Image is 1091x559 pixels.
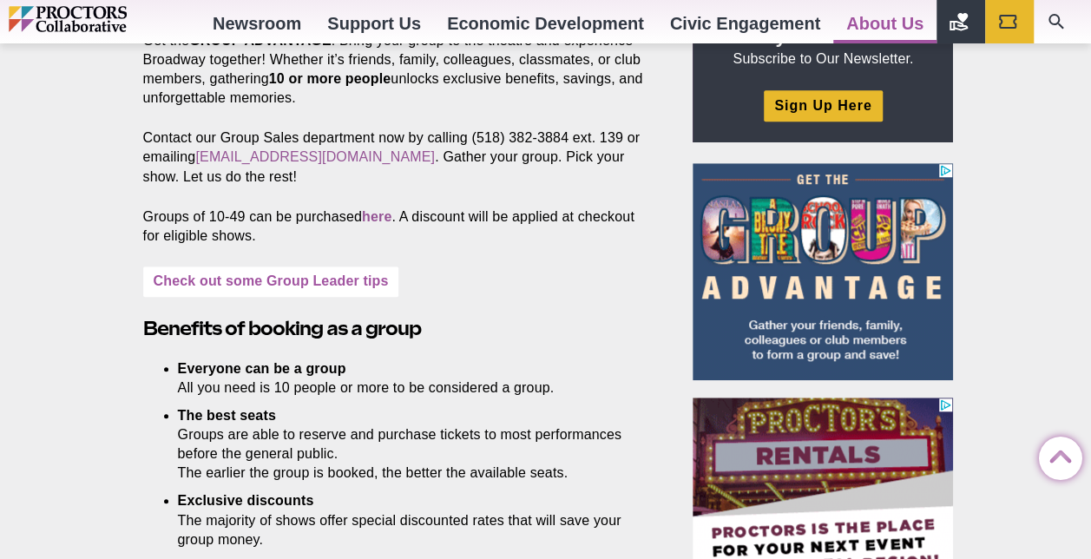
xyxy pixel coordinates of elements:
[195,149,435,164] a: [EMAIL_ADDRESS][DOMAIN_NAME]
[178,361,346,376] strong: Everyone can be a group
[9,6,200,31] img: Proctors logo
[178,491,628,549] li: The majority of shows offer special discounted rates that will save your group money.
[269,71,391,86] strong: 10 or more people
[143,266,399,297] a: Check out some Group Leader tips
[362,209,391,224] a: here
[1039,437,1074,472] a: Back to Top
[764,90,882,121] a: Sign Up Here
[143,31,654,108] p: Get the ! Bring your group to the theatre and experience Broadway together! Whether it’s friends,...
[178,408,276,423] strong: The best seats
[143,128,654,186] p: Contact our Group Sales department now by calling (518) 382-3884 ext. 139 or emailing . Gather yo...
[178,406,628,483] li: Groups are able to reserve and purchase tickets to most performances before the general public. T...
[178,359,628,398] li: All you need is 10 people or more to be considered a group.
[693,163,953,380] iframe: Advertisement
[143,207,654,246] p: Groups of 10-49 can be purchased . A discount will be applied at checkout for eligible shows.
[143,315,654,342] h2: Benefits of booking as a group
[178,493,314,508] strong: Exclusive discounts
